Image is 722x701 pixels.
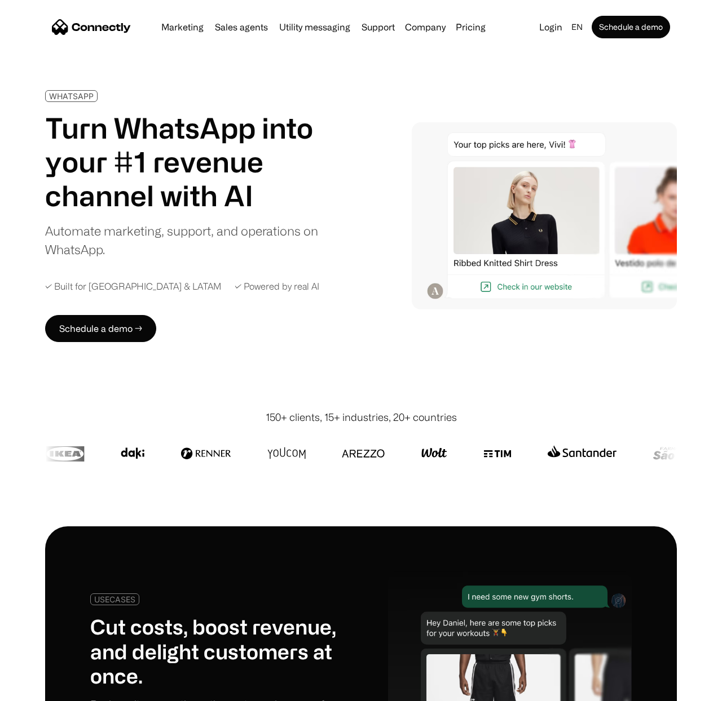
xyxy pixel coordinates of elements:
[535,19,567,35] a: Login
[275,23,355,32] a: Utility messaging
[571,19,583,35] div: en
[266,410,457,425] div: 150+ clients, 15+ industries, 20+ countries
[157,23,208,32] a: Marketing
[592,16,670,38] a: Schedule a demo
[49,92,94,100] div: WHATSAPP
[402,19,449,35] div: Company
[451,23,490,32] a: Pricing
[45,221,351,259] div: Automate marketing, support, and operations on WhatsApp.
[11,680,68,697] aside: Language selected: English
[567,19,589,35] div: en
[45,281,221,292] div: ✓ Built for [GEOGRAPHIC_DATA] & LATAM
[45,111,351,212] h1: Turn WhatsApp into your #1 revenue channel with AI
[405,19,446,35] div: Company
[45,315,156,342] a: Schedule a demo →
[23,681,68,697] ul: Language list
[90,614,361,687] h1: Cut costs, boost revenue, and delight customers at once.
[52,19,131,36] a: home
[357,23,399,32] a: Support
[210,23,272,32] a: Sales agents
[235,281,319,292] div: ✓ Powered by real AI
[94,595,135,604] div: USECASES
